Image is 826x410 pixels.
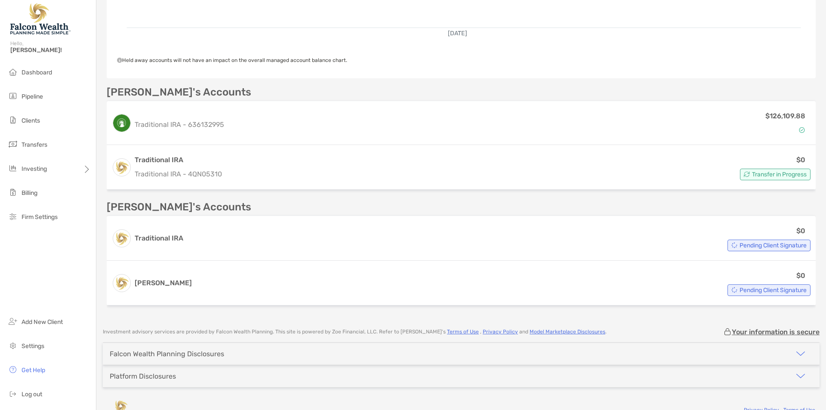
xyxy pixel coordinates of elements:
[110,350,224,358] div: Falcon Wealth Planning Disclosures
[8,388,18,399] img: logout icon
[113,230,130,247] img: logo account
[107,202,251,213] p: [PERSON_NAME]'s Accounts
[113,114,130,132] img: logo account
[8,211,18,222] img: firm-settings icon
[110,372,176,380] div: Platform Disclosures
[22,318,63,326] span: Add New Client
[795,348,806,359] img: icon arrow
[8,364,18,375] img: get-help icon
[796,154,805,165] p: $0
[740,288,807,293] span: Pending Client Signature
[113,159,130,176] img: logo account
[448,30,467,37] text: [DATE]
[113,274,130,292] img: logo account
[22,213,58,221] span: Firm Settings
[8,91,18,101] img: pipeline icon
[796,270,805,281] p: $0
[8,139,18,149] img: transfers icon
[22,367,45,374] span: Get Help
[135,155,222,165] h3: Traditional IRA
[22,93,43,100] span: Pipeline
[8,67,18,77] img: dashboard icon
[107,87,251,98] p: [PERSON_NAME]'s Accounts
[103,329,607,335] p: Investment advisory services are provided by Falcon Wealth Planning . This site is powered by Zoe...
[796,225,805,236] p: $0
[135,233,183,244] h3: Traditional IRA
[731,287,737,293] img: Account Status icon
[22,391,42,398] span: Log out
[483,329,518,335] a: Privacy Policy
[8,316,18,327] img: add_new_client icon
[135,169,222,179] p: Traditional IRA - 4QN05310
[22,342,44,350] span: Settings
[8,340,18,351] img: settings icon
[10,3,71,34] img: Falcon Wealth Planning Logo
[744,171,750,177] img: Account Status icon
[10,46,91,54] span: [PERSON_NAME]!
[117,57,347,63] span: Held away accounts will not have an impact on the overall managed account balance chart.
[135,278,192,288] h3: [PERSON_NAME]
[732,328,820,336] p: Your information is secure
[765,111,805,121] p: $126,109.88
[22,69,52,76] span: Dashboard
[22,189,37,197] span: Billing
[8,187,18,197] img: billing icon
[447,329,479,335] a: Terms of Use
[799,127,805,133] img: Account Status icon
[22,141,47,148] span: Transfers
[740,243,807,248] span: Pending Client Signature
[8,115,18,125] img: clients icon
[752,172,807,177] span: Transfer in Progress
[795,371,806,381] img: icon arrow
[22,165,47,173] span: Investing
[731,242,737,248] img: Account Status icon
[22,117,40,124] span: Clients
[530,329,605,335] a: Model Marketplace Disclosures
[8,163,18,173] img: investing icon
[135,119,224,130] p: Traditional IRA - 636132995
